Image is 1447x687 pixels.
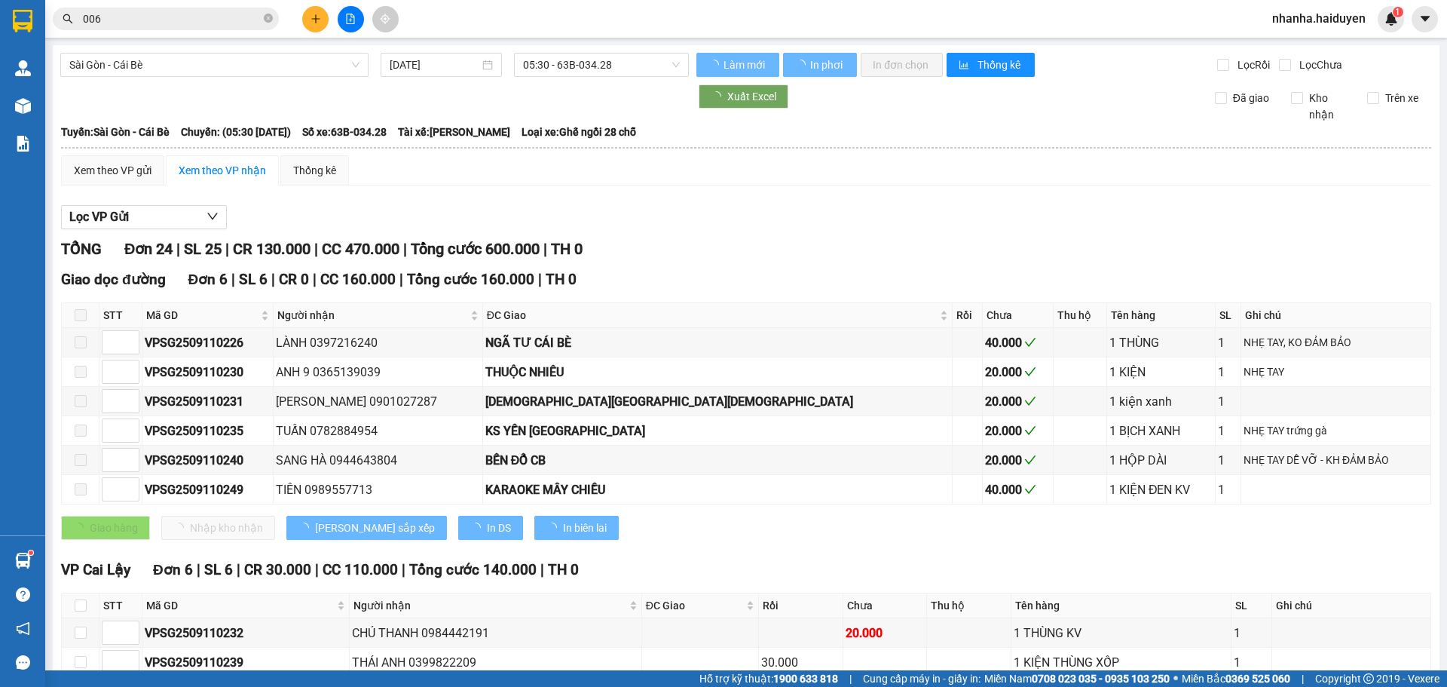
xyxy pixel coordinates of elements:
[181,124,291,140] span: Chuyến: (05:30 [DATE])
[985,451,1051,470] div: 20.000
[61,561,130,578] span: VP Cai Lậy
[985,333,1051,352] div: 40.000
[145,363,271,382] div: VPSG2509110230
[61,205,227,229] button: Lọc VP Gửi
[276,480,480,499] div: TIÊN 0989557713
[1109,451,1213,470] div: 1 HỘP DÀI
[1218,480,1238,499] div: 1
[773,673,838,685] strong: 1900 633 818
[863,670,980,687] span: Cung cấp máy in - giấy in:
[1218,422,1238,440] div: 1
[1218,451,1238,470] div: 1
[485,451,950,470] div: BẾN ĐỔ CB
[711,91,727,102] span: loading
[276,333,480,352] div: LÀNH 0397216240
[145,422,271,440] div: VPSG2509110235
[485,392,950,411] div: [DEMOGRAPHIC_DATA][GEOGRAPHIC_DATA][DEMOGRAPHIC_DATA]
[1024,336,1036,348] span: check
[124,240,173,258] span: Đơn 24
[1014,624,1229,643] div: 1 THÙNG KV
[985,392,1051,411] div: 20.000
[142,648,350,677] td: VPSG2509110239
[29,551,33,555] sup: 1
[487,307,937,324] span: ĐC Giao
[1363,673,1374,684] span: copyright
[353,597,626,614] span: Người nhận
[320,271,396,288] span: CC 160.000
[380,14,390,24] span: aim
[231,271,235,288] span: |
[142,387,274,416] td: VPSG2509110231
[485,333,950,352] div: NGÃ TƯ CÁI BÈ
[1418,12,1432,26] span: caret-down
[485,363,950,382] div: THUỘC NHIÊU
[179,162,266,179] div: Xem theo VP nhận
[1244,422,1428,439] div: NHẸ TAY trứng gà
[146,597,334,614] span: Mã GD
[403,240,407,258] span: |
[761,653,840,672] div: 30.000
[237,561,240,578] span: |
[16,621,30,636] span: notification
[142,416,274,446] td: VPSG2509110235
[276,363,480,382] div: ANH 9 0365139039
[61,271,166,288] span: Giao dọc đường
[145,451,271,470] div: VPSG2509110240
[783,53,857,77] button: In phơi
[244,561,311,578] span: CR 30.000
[540,561,544,578] span: |
[204,561,233,578] span: SL 6
[61,126,170,138] b: Tuyến: Sài Gòn - Cái Bè
[1024,425,1036,437] span: check
[161,516,275,540] button: Nhập kho nhận
[1302,670,1304,687] span: |
[276,422,480,440] div: TUẤN 0782884954
[861,53,943,77] button: In đơn chọn
[959,60,971,72] span: bar-chart
[546,523,563,533] span: loading
[314,240,318,258] span: |
[298,523,315,533] span: loading
[61,240,102,258] span: TỔNG
[1218,363,1238,382] div: 1
[470,523,487,533] span: loading
[1173,676,1178,682] span: ⚪️
[1011,593,1232,618] th: Tên hàng
[1024,454,1036,466] span: check
[286,516,447,540] button: [PERSON_NAME] sắp xếp
[1260,9,1378,28] span: nhanha.haiduyen
[953,303,983,328] th: Rồi
[548,561,579,578] span: TH 0
[1024,483,1036,495] span: check
[810,57,845,73] span: In phơi
[69,54,359,76] span: Sài Gòn - Cái Bè
[458,516,523,540] button: In DS
[390,57,479,73] input: 11/09/2025
[145,392,271,411] div: VPSG2509110231
[1244,363,1428,380] div: NHẸ TAY
[402,561,405,578] span: |
[985,480,1051,499] div: 40.000
[1384,12,1398,26] img: icon-new-feature
[849,670,852,687] span: |
[795,60,808,70] span: loading
[16,587,30,602] span: question-circle
[338,6,364,32] button: file-add
[551,240,583,258] span: TH 0
[563,520,607,536] span: In biên lai
[1014,653,1229,672] div: 1 KIỆN THÙNG XỐP
[399,271,403,288] span: |
[99,303,142,328] th: STT
[723,57,767,73] span: Làm mới
[522,124,636,140] span: Loại xe: Ghế ngồi 28 chỗ
[279,271,309,288] span: CR 0
[176,240,180,258] span: |
[1225,673,1290,685] strong: 0369 525 060
[983,303,1054,328] th: Chưa
[1231,57,1272,73] span: Lọc Rồi
[846,624,924,643] div: 20.000
[546,271,577,288] span: TH 0
[1024,366,1036,378] span: check
[145,480,271,499] div: VPSG2509110249
[699,84,788,109] button: Xuất Excel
